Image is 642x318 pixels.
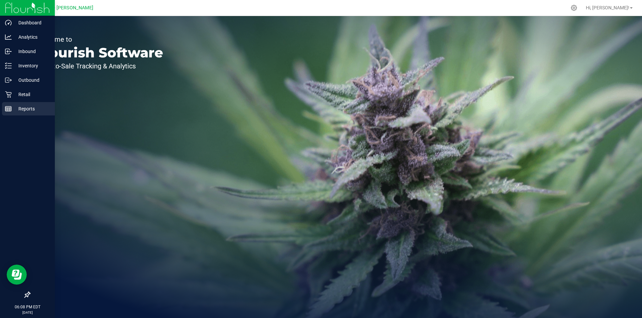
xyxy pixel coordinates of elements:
[5,91,12,98] inline-svg: Retail
[3,310,52,315] p: [DATE]
[12,90,52,98] p: Retail
[586,5,629,10] span: Hi, [PERSON_NAME]!
[36,63,163,69] p: Seed-to-Sale Tracking & Analytics
[5,62,12,69] inline-svg: Inventory
[12,105,52,113] p: Reports
[3,304,52,310] p: 06:08 PM EDT
[570,5,578,11] div: Manage settings
[36,36,163,43] p: Welcome to
[5,48,12,55] inline-svg: Inbound
[43,5,93,11] span: GA4 - [PERSON_NAME]
[5,77,12,83] inline-svg: Outbound
[7,265,27,285] iframe: Resource center
[5,19,12,26] inline-svg: Dashboard
[12,19,52,27] p: Dashboard
[5,105,12,112] inline-svg: Reports
[12,47,52,55] p: Inbound
[12,76,52,84] p: Outbound
[12,62,52,70] p: Inventory
[36,46,163,59] p: Flourish Software
[12,33,52,41] p: Analytics
[5,34,12,40] inline-svg: Analytics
